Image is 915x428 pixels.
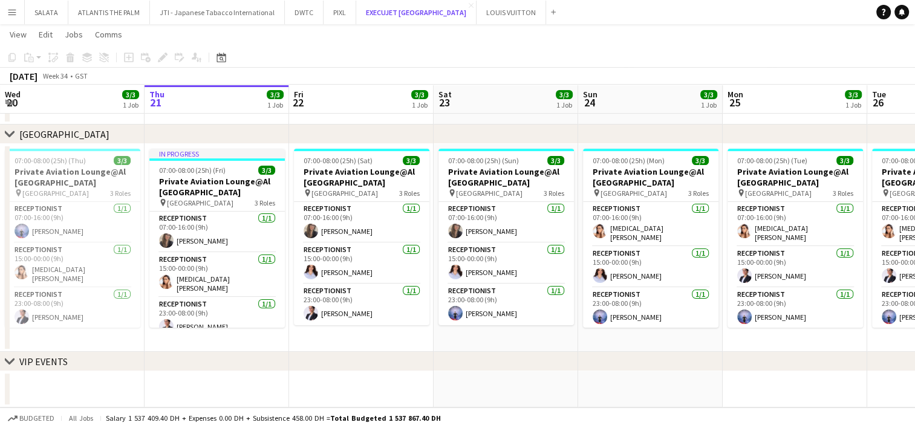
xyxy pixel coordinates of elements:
[110,189,131,198] span: 3 Roles
[870,96,886,109] span: 26
[583,166,718,188] h3: Private Aviation Lounge@Al [GEOGRAPHIC_DATA]
[258,166,275,175] span: 3/3
[438,243,574,284] app-card-role: Receptionist1/115:00-00:00 (9h)[PERSON_NAME]
[123,100,138,109] div: 1 Job
[601,189,667,198] span: [GEOGRAPHIC_DATA]
[692,156,709,165] span: 3/3
[448,156,519,165] span: 07:00-08:00 (25h) (Sun)
[285,1,324,24] button: DWTC
[583,247,718,288] app-card-role: Receptionist1/115:00-00:00 (9h)[PERSON_NAME]
[583,149,718,328] app-job-card: 07:00-08:00 (25h) (Mon)3/3Private Aviation Lounge@Al [GEOGRAPHIC_DATA] [GEOGRAPHIC_DATA]3 RolesRe...
[149,253,285,297] app-card-role: Receptionist1/115:00-00:00 (9h)[MEDICAL_DATA][PERSON_NAME]
[438,149,574,325] app-job-card: 07:00-08:00 (25h) (Sun)3/3Private Aviation Lounge@Al [GEOGRAPHIC_DATA] [GEOGRAPHIC_DATA]3 RolesRe...
[167,198,233,207] span: [GEOGRAPHIC_DATA]
[593,156,665,165] span: 07:00-08:00 (25h) (Mon)
[95,29,122,40] span: Comms
[67,413,96,423] span: All jobs
[737,156,807,165] span: 07:00-08:00 (25h) (Tue)
[728,202,863,247] app-card-role: Receptionist1/107:00-16:00 (9h)[MEDICAL_DATA][PERSON_NAME]
[149,297,285,339] app-card-role: Receptionist1/123:00-08:00 (9h)[PERSON_NAME]
[5,149,140,328] app-job-card: 07:00-08:00 (25h) (Thu)3/3Private Aviation Lounge@Al [GEOGRAPHIC_DATA] [GEOGRAPHIC_DATA]3 RolesRe...
[356,1,477,24] button: EXECUJET [GEOGRAPHIC_DATA]
[304,156,373,165] span: 07:00-08:00 (25h) (Sat)
[324,1,356,24] button: PIXL
[399,189,420,198] span: 3 Roles
[5,27,31,42] a: View
[5,202,140,243] app-card-role: Receptionist1/107:00-16:00 (9h)[PERSON_NAME]
[836,156,853,165] span: 3/3
[10,70,37,82] div: [DATE]
[726,96,743,109] span: 25
[294,243,429,284] app-card-role: Receptionist1/115:00-00:00 (9h)[PERSON_NAME]
[19,128,109,140] div: [GEOGRAPHIC_DATA]
[114,156,131,165] span: 3/3
[5,89,21,100] span: Wed
[438,284,574,325] app-card-role: Receptionist1/123:00-08:00 (9h)[PERSON_NAME]
[149,176,285,198] h3: Private Aviation Lounge@Al [GEOGRAPHIC_DATA]
[10,29,27,40] span: View
[19,414,54,423] span: Budgeted
[456,189,523,198] span: [GEOGRAPHIC_DATA]
[728,166,863,188] h3: Private Aviation Lounge@Al [GEOGRAPHIC_DATA]
[437,96,452,109] span: 23
[292,96,304,109] span: 22
[60,27,88,42] a: Jobs
[294,166,429,188] h3: Private Aviation Lounge@Al [GEOGRAPHIC_DATA]
[255,198,275,207] span: 3 Roles
[477,1,546,24] button: LOUIS VUITTON
[728,247,863,288] app-card-role: Receptionist1/115:00-00:00 (9h)[PERSON_NAME]
[149,212,285,253] app-card-role: Receptionist1/107:00-16:00 (9h)[PERSON_NAME]
[583,288,718,329] app-card-role: Receptionist1/123:00-08:00 (9h)[PERSON_NAME]
[65,29,83,40] span: Jobs
[39,29,53,40] span: Edit
[583,202,718,247] app-card-role: Receptionist1/107:00-16:00 (9h)[MEDICAL_DATA][PERSON_NAME]
[267,90,284,99] span: 3/3
[403,156,420,165] span: 3/3
[149,89,164,100] span: Thu
[294,284,429,325] app-card-role: Receptionist1/123:00-08:00 (9h)[PERSON_NAME]
[556,90,573,99] span: 3/3
[728,149,863,328] app-job-card: 07:00-08:00 (25h) (Tue)3/3Private Aviation Lounge@Al [GEOGRAPHIC_DATA] [GEOGRAPHIC_DATA]3 RolesRe...
[294,202,429,243] app-card-role: Receptionist1/107:00-16:00 (9h)[PERSON_NAME]
[700,90,717,99] span: 3/3
[556,100,572,109] div: 1 Job
[728,89,743,100] span: Mon
[330,413,441,423] span: Total Budgeted 1 537 867.40 DH
[411,90,428,99] span: 3/3
[149,149,285,158] div: In progress
[40,71,70,80] span: Week 34
[75,71,88,80] div: GST
[438,202,574,243] app-card-role: Receptionist1/107:00-16:00 (9h)[PERSON_NAME]
[15,156,86,165] span: 07:00-08:00 (25h) (Thu)
[106,413,441,423] div: Salary 1 537 409.40 DH + Expenses 0.00 DH + Subsistence 458.00 DH =
[547,156,564,165] span: 3/3
[22,189,89,198] span: [GEOGRAPHIC_DATA]
[267,100,283,109] div: 1 Job
[148,96,164,109] span: 21
[5,243,140,288] app-card-role: Receptionist1/115:00-00:00 (9h)[MEDICAL_DATA][PERSON_NAME]
[19,355,68,368] div: VIP EVENTS
[122,90,139,99] span: 3/3
[149,149,285,328] div: In progress07:00-08:00 (25h) (Fri)3/3Private Aviation Lounge@Al [GEOGRAPHIC_DATA] [GEOGRAPHIC_DAT...
[294,89,304,100] span: Fri
[438,89,452,100] span: Sat
[544,189,564,198] span: 3 Roles
[6,412,56,425] button: Budgeted
[845,100,861,109] div: 1 Job
[294,149,429,325] app-job-card: 07:00-08:00 (25h) (Sat)3/3Private Aviation Lounge@Al [GEOGRAPHIC_DATA] [GEOGRAPHIC_DATA]3 RolesRe...
[150,1,285,24] button: JTI - Japanese Tabacco International
[5,166,140,188] h3: Private Aviation Lounge@Al [GEOGRAPHIC_DATA]
[34,27,57,42] a: Edit
[3,96,21,109] span: 20
[833,189,853,198] span: 3 Roles
[701,100,717,109] div: 1 Job
[581,96,598,109] span: 24
[311,189,378,198] span: [GEOGRAPHIC_DATA]
[745,189,812,198] span: [GEOGRAPHIC_DATA]
[68,1,150,24] button: ATLANTIS THE PALM
[688,189,709,198] span: 3 Roles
